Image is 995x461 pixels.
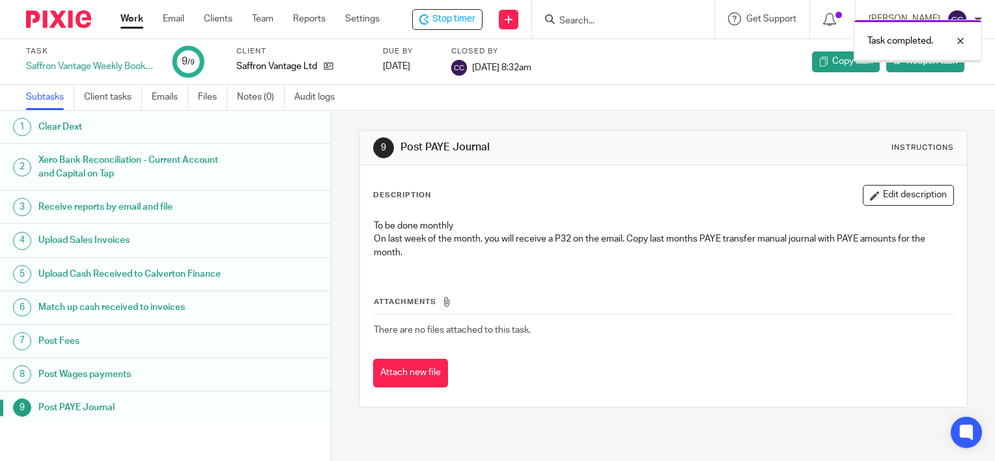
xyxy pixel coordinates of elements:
[345,12,380,25] a: Settings
[13,365,31,384] div: 8
[38,117,225,137] h1: Clear Dext
[374,232,953,259] p: On last week of the month, you will receive a P32 on the email. Copy last months PAYE transfer ma...
[38,365,225,384] h1: Post Wages payments
[13,298,31,316] div: 6
[26,60,156,73] div: Saffron Vantage Weekly Bookkeeping
[13,265,31,283] div: 5
[383,60,435,73] div: [DATE]
[38,398,225,417] h1: Post PAYE Journal
[252,12,273,25] a: Team
[863,185,954,206] button: Edit description
[472,63,531,72] span: [DATE] 8:32am
[13,232,31,250] div: 4
[204,12,232,25] a: Clients
[13,158,31,176] div: 2
[26,10,91,28] img: Pixie
[38,150,225,184] h1: Xero Bank Reconciliation - Current Account and Capital on Tap
[120,12,143,25] a: Work
[374,298,436,305] span: Attachments
[38,298,225,317] h1: Match up cash received to invoices
[38,197,225,217] h1: Receive reports by email and file
[373,137,394,158] div: 9
[26,46,156,57] label: Task
[84,85,142,110] a: Client tasks
[38,230,225,250] h1: Upload Sales Invoices
[412,9,483,30] div: Saffron Vantage Ltd - Saffron Vantage Weekly Bookkeeping
[374,219,953,232] p: To be done monthly
[432,12,475,26] span: Stop timer
[188,59,195,66] small: /9
[13,332,31,350] div: 7
[451,46,531,57] label: Closed by
[947,9,968,30] img: svg%3E
[38,264,225,284] h1: Upload Cash Received to Calverton Finance
[237,85,285,110] a: Notes (0)
[867,35,933,48] p: Task completed.
[13,118,31,136] div: 1
[26,85,74,110] a: Subtasks
[198,85,227,110] a: Files
[152,85,188,110] a: Emails
[294,85,344,110] a: Audit logs
[383,46,435,57] label: Due by
[163,12,184,25] a: Email
[38,331,225,351] h1: Post Fees
[373,190,431,201] p: Description
[13,398,31,417] div: 9
[373,359,448,388] button: Attach new file
[182,54,195,69] div: 9
[374,326,531,335] span: There are no files attached to this task.
[13,198,31,216] div: 3
[236,46,367,57] label: Client
[400,141,691,154] h1: Post PAYE Journal
[293,12,326,25] a: Reports
[891,143,954,153] div: Instructions
[451,60,467,76] img: svg%3E
[236,60,317,73] p: Saffron Vantage Ltd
